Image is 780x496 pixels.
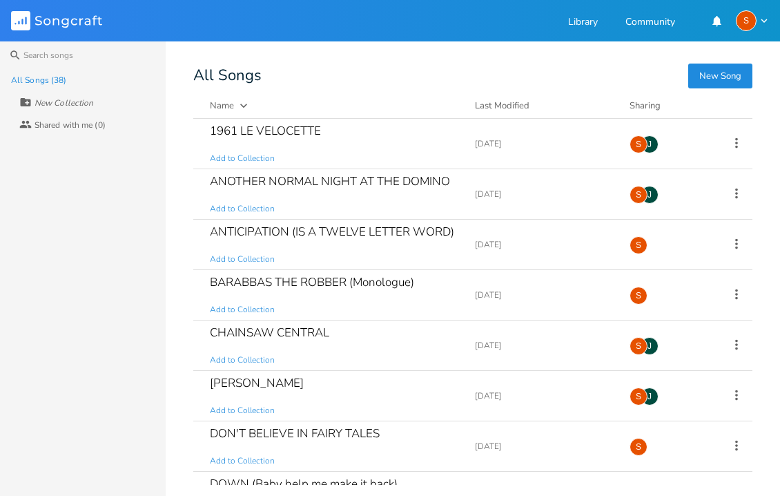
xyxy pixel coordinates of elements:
div: ANOTHER NORMAL NIGHT AT THE DOMINO [210,175,450,187]
div: Spike Lancaster + Ernie Whalley [630,287,647,305]
div: Spike Lancaster + Ernie Whalley [630,186,647,204]
button: Last Modified [475,99,613,113]
div: All Songs (38) [11,76,66,84]
div: Spike Lancaster + Ernie Whalley [630,388,647,406]
div: [PERSON_NAME] [210,377,304,389]
span: Add to Collection [210,203,275,215]
button: New Song [688,64,752,88]
div: Spike Lancaster + Ernie Whalley [736,10,757,31]
div: Joe O [641,135,659,153]
a: Community [625,17,675,29]
div: Last Modified [475,99,529,112]
span: Add to Collection [210,153,275,164]
div: Spike Lancaster + Ernie Whalley [630,438,647,456]
a: Library [568,17,598,29]
div: [DATE] [475,140,613,148]
div: [DATE] [475,442,613,450]
div: Spike Lancaster + Ernie Whalley [630,337,647,355]
span: Add to Collection [210,405,275,417]
div: DON'T BELIEVE IN FAIRY TALES [210,428,380,439]
div: Joe O [641,186,659,204]
span: Add to Collection [210,254,275,265]
span: Add to Collection [210,354,275,366]
div: ANTICIPATION (IS A TWELVE LETTER WORD) [210,226,454,238]
div: [DATE] [475,392,613,400]
div: BARABBAS THE ROBBER (Monologue) [210,276,414,288]
span: Add to Collection [210,455,275,467]
div: DOWN (Baby help me make it back) [210,478,398,490]
div: [DATE] [475,291,613,299]
div: Joe O [641,337,659,355]
div: Joe O [641,388,659,406]
div: CHAINSAW CENTRAL [210,327,329,338]
div: New Collection [35,99,93,107]
div: Spike Lancaster + Ernie Whalley [630,236,647,254]
div: Shared with me (0) [35,121,106,129]
div: Spike Lancaster + Ernie Whalley [630,135,647,153]
div: All Songs [193,69,752,82]
div: Name [210,99,234,112]
button: S [736,10,769,31]
div: [DATE] [475,190,613,198]
div: [DATE] [475,240,613,249]
div: 1961 LE VELOCETTE [210,125,321,137]
div: Sharing [630,99,712,113]
span: Add to Collection [210,304,275,316]
div: [DATE] [475,341,613,350]
button: Name [210,99,458,113]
